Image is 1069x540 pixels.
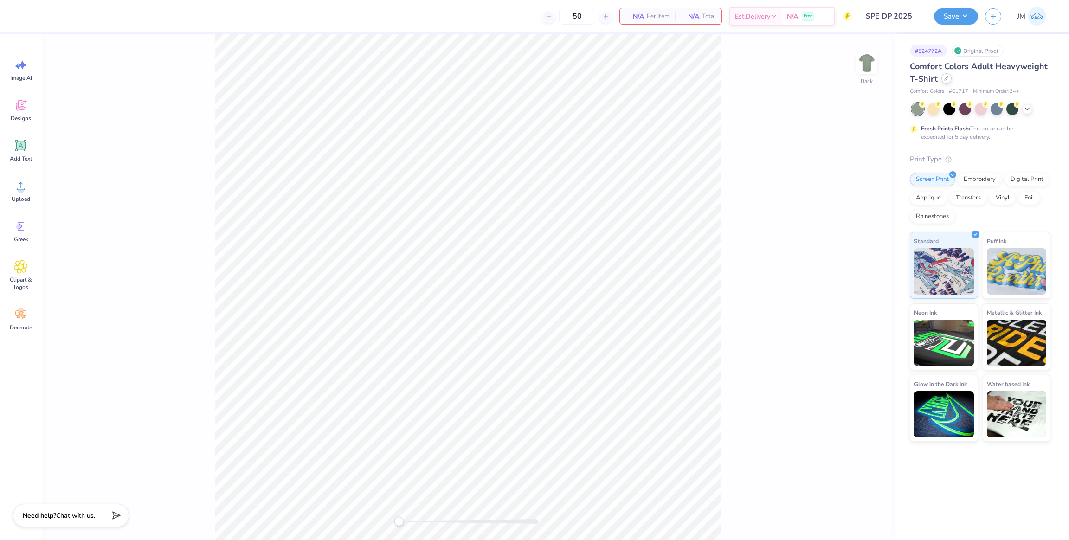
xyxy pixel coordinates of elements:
[910,191,947,205] div: Applique
[910,210,955,224] div: Rhinestones
[914,320,974,366] img: Neon Ink
[559,8,595,25] input: – –
[914,236,939,246] span: Standard
[702,12,716,21] span: Total
[735,12,770,21] span: Est. Delivery
[1018,191,1040,205] div: Foil
[56,511,95,520] span: Chat with us.
[625,12,644,21] span: N/A
[1005,173,1050,186] div: Digital Print
[23,511,56,520] strong: Need help?
[921,125,970,132] strong: Fresh Prints Flash:
[10,324,32,331] span: Decorate
[910,61,1048,84] span: Comfort Colors Adult Heavyweight T-Shirt
[921,124,1035,141] div: This color can be expedited for 5 day delivery.
[647,12,670,21] span: Per Item
[10,155,32,162] span: Add Text
[949,88,968,96] span: # C1717
[934,8,978,25] button: Save
[787,12,798,21] span: N/A
[914,248,974,295] img: Standard
[987,308,1042,317] span: Metallic & Glitter Ink
[857,54,876,72] img: Back
[10,74,32,82] span: Image AI
[861,77,873,85] div: Back
[1013,7,1050,26] a: JM
[914,391,974,437] img: Glow in the Dark Ink
[910,45,947,57] div: # 524772A
[14,236,28,243] span: Greek
[950,191,987,205] div: Transfers
[1028,7,1046,26] img: John Michael Binayas
[958,173,1002,186] div: Embroidery
[914,379,967,389] span: Glow in the Dark Ink
[804,13,812,19] span: Free
[987,391,1047,437] img: Water based Ink
[987,320,1047,366] img: Metallic & Glitter Ink
[6,276,36,291] span: Clipart & logos
[987,248,1047,295] img: Puff Ink
[910,173,955,186] div: Screen Print
[973,88,1019,96] span: Minimum Order: 24 +
[914,308,937,317] span: Neon Ink
[394,517,404,526] div: Accessibility label
[910,88,944,96] span: Comfort Colors
[952,45,1004,57] div: Original Proof
[987,236,1006,246] span: Puff Ink
[859,7,927,26] input: Untitled Design
[910,154,1050,165] div: Print Type
[11,115,31,122] span: Designs
[987,379,1030,389] span: Water based Ink
[990,191,1016,205] div: Vinyl
[12,195,30,203] span: Upload
[1017,11,1025,22] span: JM
[681,12,699,21] span: N/A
